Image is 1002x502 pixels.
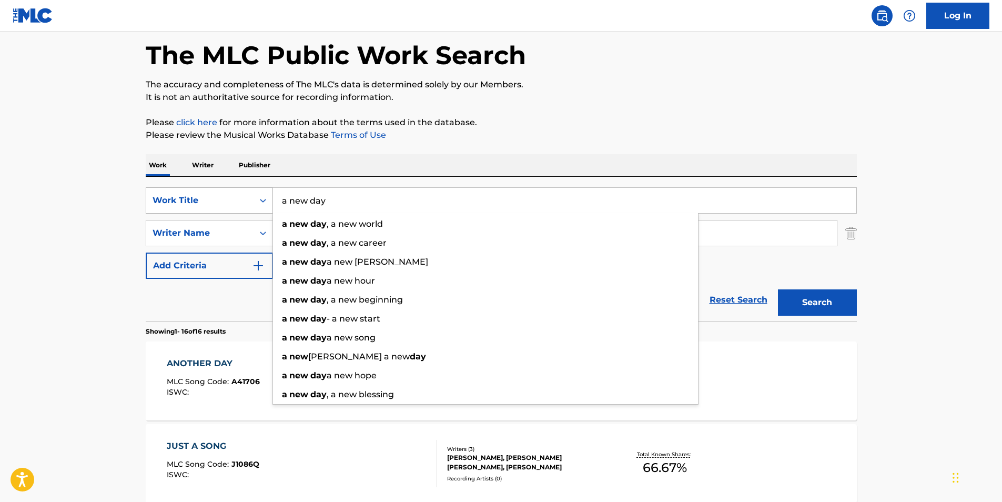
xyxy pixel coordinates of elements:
[153,227,247,239] div: Writer Name
[310,295,327,305] strong: day
[146,253,273,279] button: Add Criteria
[13,8,53,23] img: MLC Logo
[167,440,259,453] div: JUST A SONG
[327,257,428,267] span: a new [PERSON_NAME]
[167,470,191,479] span: ISWC :
[778,289,857,316] button: Search
[637,450,693,458] p: Total Known Shares:
[447,453,606,472] div: [PERSON_NAME], [PERSON_NAME] [PERSON_NAME], [PERSON_NAME]
[146,187,857,321] form: Search Form
[146,39,526,71] h1: The MLC Public Work Search
[327,389,394,399] span: , a new blessing
[410,352,426,362] strong: day
[252,259,265,272] img: 9d2ae6d4665cec9f34b9.svg
[327,333,376,343] span: a new song
[282,352,287,362] strong: a
[327,370,377,380] span: a new hope
[282,238,287,248] strong: a
[327,295,403,305] span: , a new beginning
[289,333,308,343] strong: new
[153,194,247,207] div: Work Title
[282,389,287,399] strong: a
[146,327,226,336] p: Showing 1 - 16 of 16 results
[282,257,287,267] strong: a
[167,387,191,397] span: ISWC :
[289,314,308,324] strong: new
[146,116,857,129] p: Please for more information about the terms used in the database.
[167,459,231,469] span: MLC Song Code :
[282,333,287,343] strong: a
[289,352,308,362] strong: new
[308,352,410,362] span: [PERSON_NAME] a new
[310,370,327,380] strong: day
[289,295,308,305] strong: new
[329,130,386,140] a: Terms of Use
[310,276,327,286] strong: day
[289,238,308,248] strong: new
[289,257,308,267] strong: new
[231,459,259,469] span: J1086Q
[899,5,920,26] div: Help
[953,462,959,494] div: Drag
[231,377,260,386] span: A41706
[872,5,893,26] a: Public Search
[949,451,1002,502] iframe: Chat Widget
[327,276,375,286] span: a new hour
[146,129,857,142] p: Please review the Musical Works Database
[447,445,606,453] div: Writers ( 3 )
[289,219,308,229] strong: new
[289,370,308,380] strong: new
[236,154,274,176] p: Publisher
[310,238,327,248] strong: day
[189,154,217,176] p: Writer
[176,117,217,127] a: click here
[146,342,857,420] a: ANOTHER DAYMLC Song Code:A41706ISWC:Writers (1)[PERSON_NAME]Recording Artists (23)ACOUSTITHERAPY,...
[327,238,387,248] span: , a new career
[146,91,857,104] p: It is not an authoritative source for recording information.
[704,288,773,312] a: Reset Search
[167,377,231,386] span: MLC Song Code :
[327,219,383,229] span: , a new world
[146,154,170,176] p: Work
[447,475,606,483] div: Recording Artists ( 0 )
[926,3,989,29] a: Log In
[643,458,687,477] span: 66.67 %
[289,276,308,286] strong: new
[167,357,260,370] div: ANOTHER DAY
[146,78,857,91] p: The accuracy and completeness of The MLC's data is determined solely by our Members.
[310,257,327,267] strong: day
[310,219,327,229] strong: day
[282,219,287,229] strong: a
[282,370,287,380] strong: a
[903,9,916,22] img: help
[327,314,380,324] span: - a new start
[845,220,857,246] img: Delete Criterion
[282,295,287,305] strong: a
[289,389,308,399] strong: new
[310,314,327,324] strong: day
[282,276,287,286] strong: a
[282,314,287,324] strong: a
[310,389,327,399] strong: day
[310,333,327,343] strong: day
[876,9,888,22] img: search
